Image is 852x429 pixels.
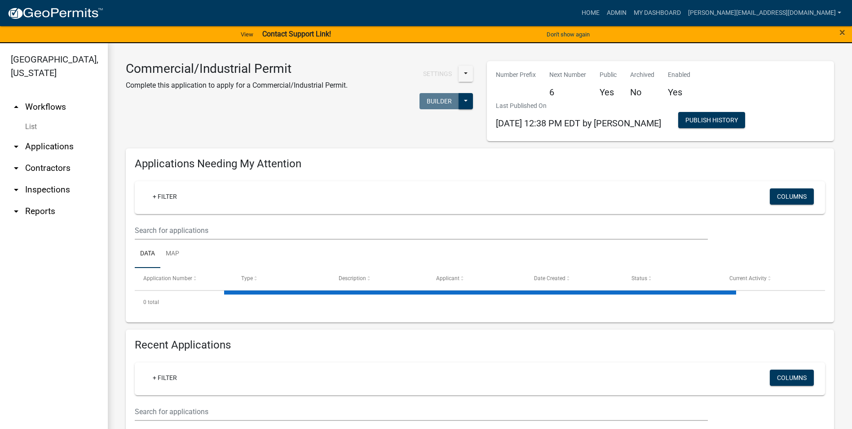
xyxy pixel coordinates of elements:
datatable-header-cell: Type [232,268,330,290]
datatable-header-cell: Status [623,268,720,290]
a: [PERSON_NAME][EMAIL_ADDRESS][DOMAIN_NAME] [684,4,845,22]
a: Home [578,4,603,22]
datatable-header-cell: Application Number [135,268,232,290]
strong: Contact Support Link! [262,30,331,38]
span: [DATE] 12:38 PM EDT by [PERSON_NAME] [496,118,661,129]
a: Map [160,240,185,268]
p: Archived [630,70,654,80]
datatable-header-cell: Current Activity [721,268,818,290]
button: Settings [416,66,459,82]
button: Close [839,27,845,38]
h5: No [630,87,654,98]
p: Enabled [668,70,690,80]
datatable-header-cell: Applicant [428,268,525,290]
a: Data [135,240,160,268]
input: Search for applications [135,402,708,421]
i: arrow_drop_down [11,163,22,174]
datatable-header-cell: Date Created [525,268,623,290]
datatable-header-cell: Description [330,268,428,290]
i: arrow_drop_up [11,102,22,112]
button: Publish History [678,112,745,128]
span: Type [241,275,253,282]
button: Columns [770,370,814,386]
button: Builder [419,93,459,109]
span: Description [339,275,366,282]
button: Columns [770,188,814,205]
a: My Dashboard [630,4,684,22]
h3: Commercial/Industrial Permit [126,61,348,76]
button: Don't show again [543,27,593,42]
i: arrow_drop_down [11,184,22,195]
wm-modal-confirm: Workflow Publish History [678,117,745,124]
span: Date Created [534,275,565,282]
a: View [237,27,257,42]
span: Current Activity [729,275,767,282]
a: + Filter [146,370,184,386]
i: arrow_drop_down [11,206,22,217]
h5: Yes [600,87,617,98]
h4: Recent Applications [135,339,825,352]
h5: Yes [668,87,690,98]
h5: 6 [549,87,586,98]
span: Application Number [143,275,192,282]
a: Admin [603,4,630,22]
h4: Applications Needing My Attention [135,157,825,170]
p: Number Prefix [496,70,536,80]
p: Next Number [549,70,586,80]
span: × [839,26,845,39]
a: + Filter [146,188,184,205]
p: Last Published On [496,101,661,111]
input: Search for applications [135,221,708,240]
p: Complete this application to apply for a Commercial/Industrial Permit. [126,80,348,91]
p: Public [600,70,617,80]
span: Applicant [436,275,459,282]
div: 0 total [135,291,825,313]
span: Status [631,275,647,282]
i: arrow_drop_down [11,141,22,152]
